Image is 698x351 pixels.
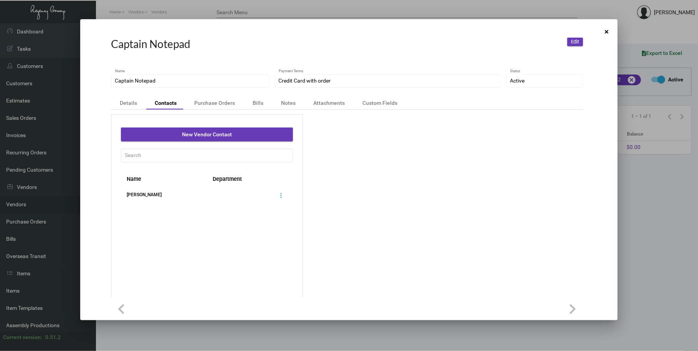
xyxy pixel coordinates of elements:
div: Custom Fields [362,99,397,107]
div: Contacts [155,99,177,107]
div: Notes [281,99,296,107]
div: Attachments [313,99,345,107]
input: Search [125,152,289,159]
div: 0.51.2 [45,333,61,341]
div: Details [120,99,137,107]
span: New Vendor Contact [182,131,232,137]
span: Department [207,175,293,183]
div: Purchase Orders [194,99,235,107]
h2: Captain Notepad [111,38,190,51]
button: Edit [567,38,583,46]
input: VendorName [115,78,265,84]
div: Bills [253,99,263,107]
span: Edit [571,39,579,45]
div: [PERSON_NAME] [121,191,207,199]
span: Active [510,78,525,84]
div: Current version: [3,333,42,341]
button: New Vendor Contact [121,127,293,141]
span: Name [121,175,207,183]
